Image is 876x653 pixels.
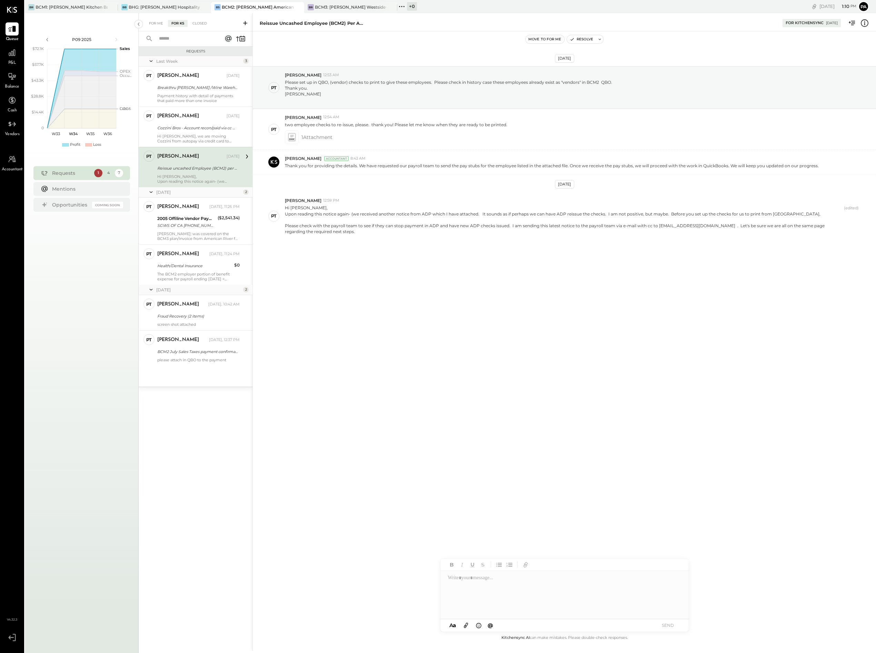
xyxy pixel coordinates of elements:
[285,155,321,161] span: [PERSON_NAME]
[208,302,240,307] div: [DATE], 10:42 AM
[52,185,120,192] div: Mentions
[120,106,130,111] text: Labor
[120,69,131,74] text: OPEX
[41,125,44,130] text: 0
[93,142,101,148] div: Loss
[92,202,123,208] div: Coming Soon
[468,560,477,569] button: Underline
[323,198,339,203] span: 12:59 PM
[52,201,89,208] div: Opportunities
[407,2,417,11] div: + 0
[505,560,514,569] button: Ordered List
[495,560,504,569] button: Unordered List
[209,251,240,257] div: [DATE], 11:24 PM
[227,154,240,159] div: [DATE]
[486,621,495,630] button: @
[157,124,238,131] div: Cozzini Bros - Account recon/paid via cc moving to MEEP
[0,22,24,42] a: Queue
[157,272,240,281] div: The BCM2 employer portion of benefit expense for payroll ending [DATE] = $428.58 please post JE t...
[555,180,574,189] div: [DATE]
[156,58,241,64] div: Last Week
[285,122,507,128] p: two employee checks to re-issue, please. thank you! Please let me know when they are ready to be ...
[654,621,682,630] button: SEND
[243,189,249,195] div: 2
[271,126,277,133] div: PT
[86,131,94,136] text: W35
[285,72,321,78] span: [PERSON_NAME]
[157,262,232,269] div: Health/Dental Insurance
[31,94,44,99] text: $28.8K
[234,262,240,269] div: $0
[0,118,24,138] a: Vendors
[103,131,112,136] text: W36
[844,205,859,234] span: (edited)
[8,60,16,66] span: P&L
[157,174,240,184] div: Hi [PERSON_NAME],
[31,78,44,83] text: $43.3K
[157,93,240,103] div: Payment history with detail of payments that paid more than one invoice
[2,167,23,173] span: Accountant
[120,46,130,51] text: Sales
[0,153,24,173] a: Accountant
[301,130,332,144] span: 1 Attachment
[786,20,824,26] div: For KitchenSync
[315,4,387,10] div: BCM3: [PERSON_NAME] Westside Grill
[115,169,123,177] div: 7
[157,251,199,258] div: [PERSON_NAME]
[458,560,467,569] button: Italic
[5,84,19,90] span: Balance
[146,72,152,79] div: PT
[271,84,277,91] div: PT
[227,73,240,79] div: [DATE]
[157,222,216,229] div: SGWS OF CA [PHONE_NUMBER] FL305-625-4171
[157,348,238,355] div: BCM2 July Sales Taxes payment confirmation [DATE]
[156,189,241,195] div: [DATE]
[285,85,612,103] div: Thank you.
[858,1,869,12] button: Pa
[146,20,167,27] div: For Me
[52,170,91,177] div: Requests
[157,179,240,184] div: Upon reading this notice again- (we received another notice from ADP which I have attached. It so...
[260,20,363,27] div: Reissue uncashed Employee (BCM2) per ADP refund
[157,134,240,143] div: Hi [PERSON_NAME], we are moving Cozzini from autopay via credit card to payment via MEEP in [GEOG...
[129,4,201,10] div: BHG: [PERSON_NAME] Hospitality Group, LLC
[0,70,24,90] a: Balance
[52,131,60,136] text: W33
[52,37,111,42] div: P09 2025
[819,3,856,10] div: [DATE]
[350,156,366,161] span: 8:43 AM
[308,4,314,10] div: BR
[146,113,152,119] div: PT
[157,322,240,327] div: screen shot attached
[32,110,44,114] text: $14.4K
[521,560,530,569] button: Add URL
[157,231,240,241] div: [PERSON_NAME]: was covered on the BCM3 plan/Invoice from American River for [DATE]. [PERSON_NAME]...
[323,72,339,78] span: 12:53 AM
[243,58,249,64] div: 3
[222,4,294,10] div: BCM2: [PERSON_NAME] American Cooking
[478,560,487,569] button: Strikethrough
[28,4,34,10] div: BR
[567,35,596,43] button: Resolve
[157,84,238,91] div: Breakthru [PERSON_NAME] /Wine Warehouse - vendor statements
[218,214,240,221] div: ($2,541.34)
[285,198,321,203] span: [PERSON_NAME]
[157,72,199,79] div: [PERSON_NAME]
[285,223,841,234] div: Please check with the payroll team to see if they can stop payment in ADP and have new ADP checks...
[555,54,574,63] div: [DATE]
[70,142,80,148] div: Profit
[324,156,349,161] div: Accountant
[146,336,152,343] div: PT
[6,36,19,42] span: Queue
[142,49,249,54] div: Requests
[8,108,17,114] span: Cash
[156,287,241,293] div: [DATE]
[0,46,24,66] a: P&L
[271,213,277,219] div: PT
[285,114,321,120] span: [PERSON_NAME]
[189,20,210,27] div: Closed
[285,163,819,169] p: Thank you for providing the details. We have requested our payroll team to send the pay stubs for...
[209,337,240,343] div: [DATE], 12:37 PM
[209,204,240,210] div: [DATE], 11:26 PM
[526,35,564,43] button: Move to for me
